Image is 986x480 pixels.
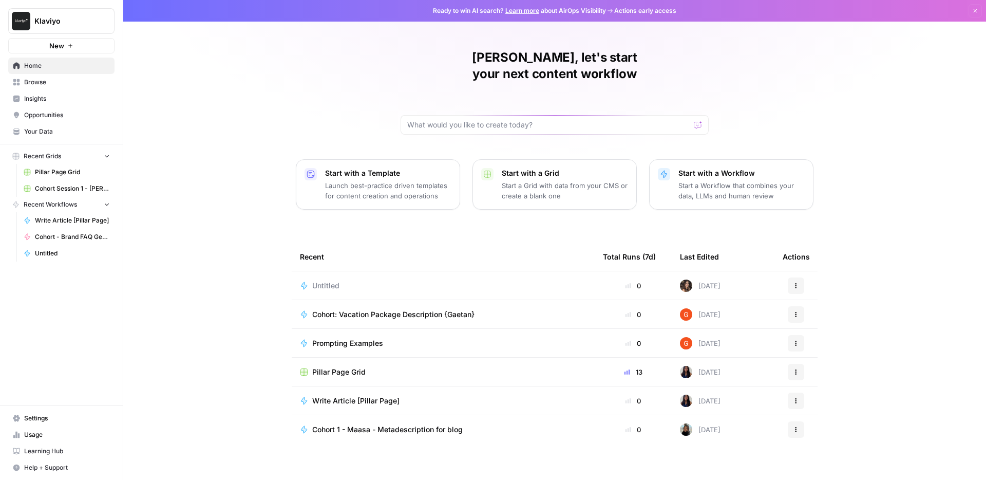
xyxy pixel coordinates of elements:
a: Browse [8,74,115,90]
a: Pillar Page Grid [300,367,586,377]
span: Cohort Session 1 - [PERSON_NAME] workflow 1 Grid [35,184,110,193]
span: Write Article [Pillar Page] [35,216,110,225]
a: Untitled [300,281,586,291]
span: Pillar Page Grid [312,367,366,377]
span: Write Article [Pillar Page] [312,396,400,406]
p: Start with a Grid [502,168,628,178]
span: New [49,41,64,51]
div: Last Edited [680,243,719,271]
div: 0 [603,281,663,291]
span: Recent Workflows [24,200,77,209]
div: Recent [300,243,586,271]
p: Launch best-practice driven templates for content creation and operations [325,180,451,201]
span: Cohort - Brand FAQ Generator ([PERSON_NAME]) [35,232,110,242]
span: Actions early access [614,6,676,15]
div: [DATE] [680,337,720,349]
p: Start with a Template [325,168,451,178]
div: Actions [783,243,810,271]
div: 0 [603,396,663,406]
span: Help + Support [24,463,110,472]
span: Insights [24,94,110,103]
span: Opportunities [24,110,110,120]
button: Recent Workflows [8,197,115,212]
a: Your Data [8,123,115,140]
input: What would you like to create today? [407,120,690,130]
span: Cohort: Vacation Package Description {Gaetan} [312,309,475,320]
span: Learning Hub [24,447,110,456]
p: Start a Workflow that combines your data, LLMs and human review [678,180,805,201]
span: Cohort 1 - Maasa - Metadescription for blog [312,424,463,435]
a: Usage [8,427,115,443]
div: [DATE] [680,280,720,292]
a: Settings [8,410,115,427]
span: Browse [24,78,110,87]
div: [DATE] [680,366,720,378]
button: Workspace: Klaviyo [8,8,115,34]
div: [DATE] [680,308,720,321]
button: Recent Grids [8,149,115,164]
a: Opportunities [8,107,115,123]
span: Recent Grids [24,152,61,161]
img: vqsat62t33ck24eq3wa2nivgb46o [680,280,692,292]
div: 0 [603,338,663,348]
button: Start with a GridStart a Grid with data from your CMS or create a blank one [472,159,637,210]
span: Untitled [312,281,339,291]
img: Klaviyo Logo [12,12,30,30]
p: Start a Grid with data from your CMS or create a blank one [502,180,628,201]
a: Learn more [505,7,539,14]
a: Write Article [Pillar Page] [300,396,586,406]
span: Untitled [35,249,110,258]
h1: [PERSON_NAME], let's start your next content workflow [401,49,709,82]
button: New [8,38,115,53]
span: Prompting Examples [312,338,383,348]
span: Klaviyo [34,16,97,26]
a: Cohort: Vacation Package Description {Gaetan} [300,309,586,320]
div: Total Runs (7d) [603,243,656,271]
button: Start with a TemplateLaunch best-practice driven templates for content creation and operations [296,159,460,210]
button: Help + Support [8,459,115,476]
img: rox323kbkgutb4wcij4krxobkpon [680,366,692,378]
img: ep2s7dd3ojhp11nu5ayj08ahj9gv [680,308,692,321]
div: [DATE] [680,423,720,436]
span: Settings [24,414,110,423]
div: [DATE] [680,395,720,407]
div: 13 [603,367,663,377]
img: rox323kbkgutb4wcij4krxobkpon [680,395,692,407]
a: Home [8,58,115,74]
a: Cohort Session 1 - [PERSON_NAME] workflow 1 Grid [19,180,115,197]
span: Home [24,61,110,70]
img: ep2s7dd3ojhp11nu5ayj08ahj9gv [680,337,692,349]
a: Learning Hub [8,443,115,459]
span: Usage [24,430,110,439]
p: Start with a Workflow [678,168,805,178]
a: Untitled [19,245,115,262]
button: Start with a WorkflowStart a Workflow that combines your data, LLMs and human review [649,159,813,210]
a: Cohort 1 - Maasa - Metadescription for blog [300,424,586,435]
span: Your Data [24,127,110,136]
span: Pillar Page Grid [35,168,110,177]
div: 0 [603,424,663,435]
a: Prompting Examples [300,338,586,348]
a: Insights [8,90,115,107]
a: Write Article [Pillar Page] [19,212,115,229]
a: Cohort - Brand FAQ Generator ([PERSON_NAME]) [19,229,115,245]
span: Ready to win AI search? about AirOps Visibility [433,6,606,15]
a: Pillar Page Grid [19,164,115,180]
div: 0 [603,309,663,320]
img: octaxnk3oxqn3tdy5wfh2wr0s0xc [680,423,692,436]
